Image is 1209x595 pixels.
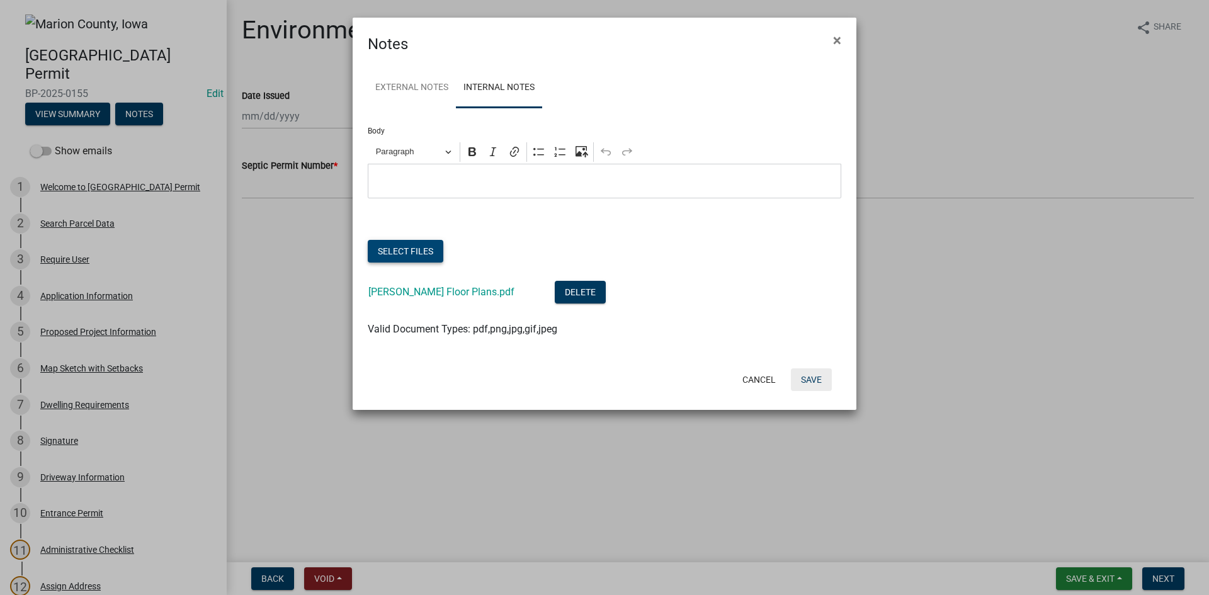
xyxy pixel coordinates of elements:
[791,368,832,391] button: Save
[370,142,457,162] button: Paragraph, Heading
[368,286,514,298] a: [PERSON_NAME] Floor Plans.pdf
[368,240,443,263] button: Select files
[368,164,841,198] div: Editor editing area: main. Press Alt+0 for help.
[376,144,441,159] span: Paragraph
[732,368,786,391] button: Cancel
[368,68,456,108] a: External Notes
[456,68,542,108] a: Internal Notes
[368,140,841,164] div: Editor toolbar
[555,287,606,299] wm-modal-confirm: Delete Document
[368,33,408,55] h4: Notes
[555,281,606,303] button: Delete
[823,23,851,58] button: Close
[368,127,385,135] label: Body
[833,31,841,49] span: ×
[368,323,557,335] span: Valid Document Types: pdf,png,jpg,gif,jpeg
